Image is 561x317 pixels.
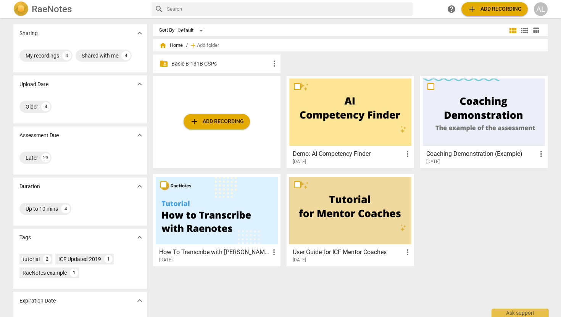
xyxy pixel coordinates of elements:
div: Shared with me [82,52,118,59]
div: RaeNotes example [23,269,67,277]
div: tutorial [23,255,40,263]
div: 1 [104,255,113,263]
a: Help [445,2,458,16]
span: [DATE] [293,257,306,263]
h3: Demo: AI Competency Finder [293,149,403,158]
span: help [447,5,456,14]
a: Demo: AI Competency Finder[DATE] [289,78,411,165]
button: Table view [530,25,542,36]
input: Search [167,3,409,15]
div: Ask support [492,309,549,317]
div: ICF Updated 2019 [58,255,101,263]
span: more_vert [403,149,412,158]
span: Home [159,42,183,49]
div: 4 [61,204,70,213]
span: expand_more [135,182,144,191]
span: add [468,5,477,14]
div: Sort By [159,27,174,33]
button: Show more [134,232,145,243]
div: 23 [41,153,50,162]
span: Add recording [190,117,244,126]
span: [DATE] [293,158,306,165]
button: Show more [134,295,145,306]
p: Tags [19,234,31,242]
span: more_vert [270,59,279,68]
span: [DATE] [426,158,440,165]
span: / [186,43,188,48]
span: expand_more [135,233,144,242]
div: 0 [62,51,71,60]
div: Default [177,24,206,37]
div: 1 [70,269,78,277]
span: home [159,42,167,49]
button: Tile view [507,25,519,36]
div: 4 [41,102,50,111]
span: table_chart [532,27,540,34]
p: Assessment Due [19,131,59,139]
h3: How To Transcribe with RaeNotes [159,248,269,257]
button: Upload [461,2,528,16]
span: Add recording [468,5,522,14]
span: add [190,117,199,126]
div: 4 [121,51,131,60]
a: LogoRaeNotes [13,2,145,17]
span: view_module [508,26,517,35]
a: How To Transcribe with [PERSON_NAME][DATE] [156,177,278,263]
a: User Guide for ICF Mentor Coaches[DATE] [289,177,411,263]
div: Older [26,103,38,110]
p: Upload Date [19,80,48,88]
span: expand_more [135,131,144,140]
a: Coaching Demonstration (Example)[DATE] [423,78,545,165]
p: Duration [19,183,40,191]
span: more_vert [537,149,546,158]
div: My recordings [26,52,59,59]
img: Logo [13,2,29,17]
button: Show more [134,130,145,141]
span: expand_more [135,80,144,89]
span: more_vert [403,248,412,257]
div: Up to 10 mins [26,205,58,213]
span: [DATE] [159,257,172,263]
div: Later [26,154,38,162]
p: Basic B-131B CSPs [171,60,270,68]
span: folder_shared [159,59,168,68]
button: AL [534,2,548,16]
p: Expiration Date [19,297,56,305]
h2: RaeNotes [32,4,72,14]
button: Show more [134,181,145,192]
p: Sharing [19,29,38,37]
span: Add folder [197,43,219,48]
span: search [155,5,164,14]
button: List view [519,25,530,36]
button: Show more [134,78,145,90]
span: view_list [520,26,529,35]
button: Upload [184,114,250,129]
button: Show more [134,27,145,39]
span: expand_more [135,296,144,305]
span: add [189,42,197,49]
h3: Coaching Demonstration (Example) [426,149,537,158]
h3: User Guide for ICF Mentor Coaches [293,248,403,257]
span: more_vert [269,248,279,257]
div: 2 [43,255,51,263]
span: expand_more [135,29,144,38]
